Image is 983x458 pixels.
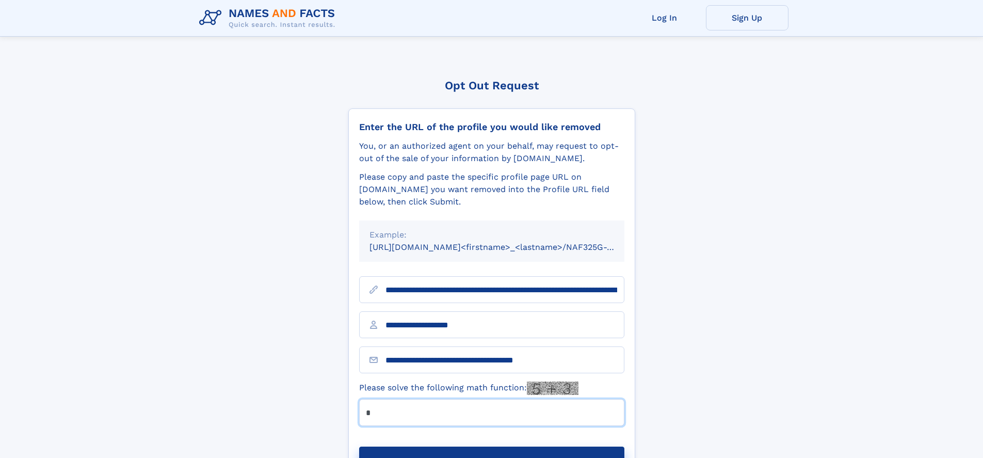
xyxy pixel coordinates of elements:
[369,242,644,252] small: [URL][DOMAIN_NAME]<firstname>_<lastname>/NAF325G-xxxxxxxx
[359,121,624,133] div: Enter the URL of the profile you would like removed
[369,229,614,241] div: Example:
[706,5,788,30] a: Sign Up
[359,171,624,208] div: Please copy and paste the specific profile page URL on [DOMAIN_NAME] you want removed into the Pr...
[348,79,635,92] div: Opt Out Request
[359,140,624,165] div: You, or an authorized agent on your behalf, may request to opt-out of the sale of your informatio...
[359,382,578,395] label: Please solve the following math function:
[195,4,344,32] img: Logo Names and Facts
[623,5,706,30] a: Log In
